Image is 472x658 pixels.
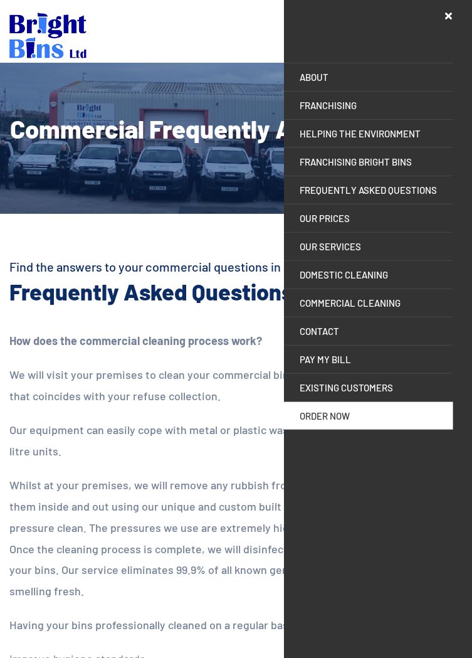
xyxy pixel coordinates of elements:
a: OUR SERVICES [284,233,453,260]
a: PAY MY BILL [284,346,453,373]
a: CONTACT [284,317,453,345]
a: ABOUT [284,63,453,91]
a: Commercial Cleaning [284,289,453,317]
a: Franchising Bright Bins [284,148,453,176]
h4: Find the answers to your commercial questions in our [9,258,463,275]
a: Domestic Cleaning [284,261,453,289]
a: Frequently Asked Questions [284,176,453,204]
a: FRANCHISING [284,92,453,119]
p: Whilst at your premises, we will remove any rubbish from the bottom of your bins, clean them insi... [9,474,463,602]
p: We will visit your premises to clean your commercial bins once every 4 weeks, on a day that coinc... [9,364,463,406]
p: Having your bins professionally cleaned on a regular basis has been proven to help: [9,615,463,636]
a: ORDER NOW [284,402,453,430]
h2: Frequently Asked Questions [9,278,463,305]
a: Helping the Environment [284,120,453,147]
a: OUR PRICES [284,204,453,232]
h1: Commercial Frequently Asked Questions [9,113,463,144]
strong: How does the commercial cleaning process work? [9,334,262,348]
a: EXISTING CUSTOMERS [284,374,453,401]
p: Our equipment can easily cope with metal or plastic waste bins up to and including 1100 litre units. [9,419,463,462]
